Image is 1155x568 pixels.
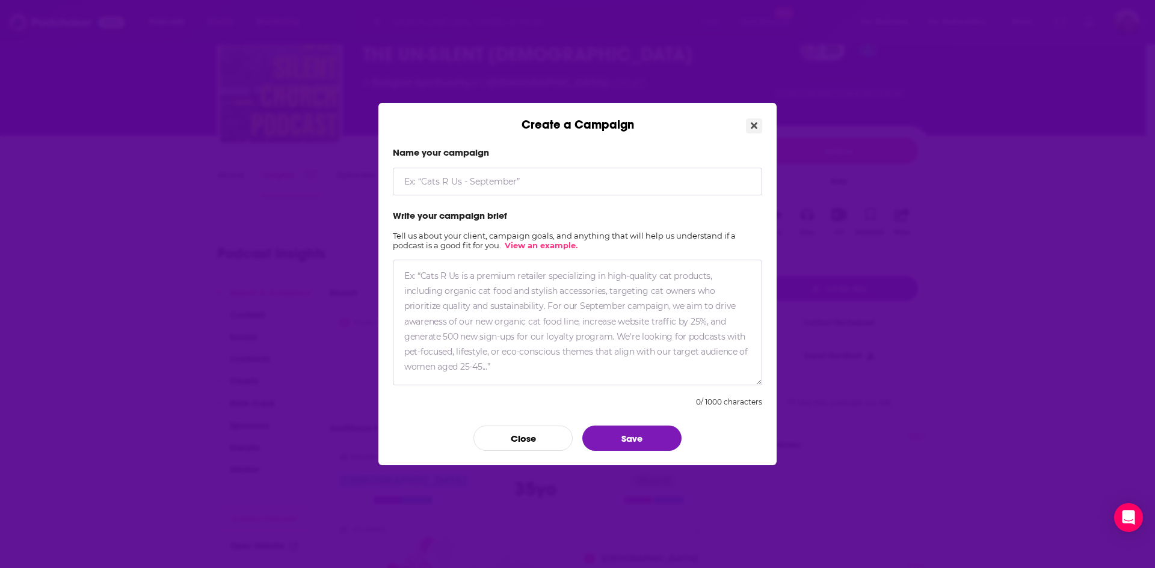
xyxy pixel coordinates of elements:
[393,231,762,250] h2: Tell us about your client, campaign goals, and anything that will help us understand if a podcast...
[393,210,762,221] label: Write your campaign brief
[746,118,762,133] button: Close
[473,426,573,451] button: Close
[582,426,682,451] button: Save
[696,397,762,406] div: 0 / 1000 characters
[393,168,762,195] input: Ex: “Cats R Us - September”
[1114,503,1143,532] div: Open Intercom Messenger
[378,103,777,132] div: Create a Campaign
[393,147,762,158] label: Name your campaign
[505,240,577,250] a: View an example.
